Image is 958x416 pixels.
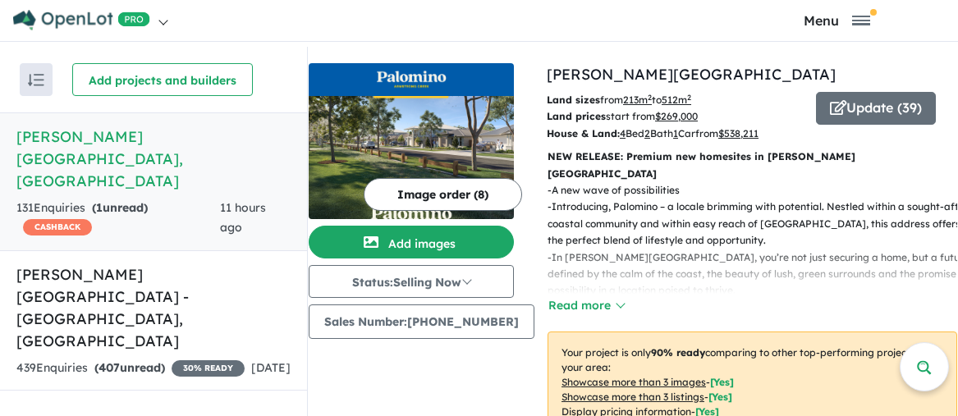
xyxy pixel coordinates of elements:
img: Openlot PRO Logo White [13,10,150,30]
button: Add projects and builders [72,63,253,96]
button: Update (39) [816,92,936,125]
span: [ Yes ] [708,391,732,403]
button: Toggle navigation [721,12,954,28]
img: Palomino - Armstrong Creek Logo [315,70,507,89]
p: NEW RELEASE: Premium new homesites in [PERSON_NAME][GEOGRAPHIC_DATA] [548,149,957,182]
div: 439 Enquir ies [16,359,245,378]
u: $ 269,000 [655,110,698,122]
u: 512 m [662,94,691,106]
u: 1 [673,127,678,139]
p: start from [547,108,804,125]
span: to [652,94,691,106]
u: 213 m [623,94,652,106]
button: Image order (8) [364,178,522,211]
sup: 2 [648,93,652,102]
u: Showcase more than 3 images [562,376,706,388]
u: $ 538,211 [718,127,759,139]
button: Read more [548,296,625,315]
span: 11 hours ago [220,200,266,235]
p: from [547,92,804,108]
b: House & Land: [547,127,620,139]
a: [PERSON_NAME][GEOGRAPHIC_DATA] [547,65,836,84]
p: Bed Bath Car from [547,126,804,142]
a: Palomino - Armstrong Creek LogoPalomino - Armstrong Creek [309,63,514,219]
strong: ( unread) [92,200,148,215]
b: Land sizes [547,94,600,106]
button: Status:Selling Now [309,265,514,298]
span: 407 [99,360,120,375]
sup: 2 [687,93,691,102]
u: 2 [644,127,650,139]
span: [ Yes ] [710,376,734,388]
b: Land prices [547,110,606,122]
span: 1 [96,200,103,215]
h5: [PERSON_NAME][GEOGRAPHIC_DATA] - [GEOGRAPHIC_DATA] , [GEOGRAPHIC_DATA] [16,263,291,352]
strong: ( unread) [94,360,165,375]
u: 4 [620,127,626,139]
span: CASHBACK [23,219,92,235]
button: Sales Number:[PHONE_NUMBER] [309,304,534,339]
button: Add images [309,226,514,258]
img: Palomino - Armstrong Creek [309,96,514,219]
span: 30 % READY [172,360,245,377]
b: 90 % ready [651,346,705,359]
h5: [PERSON_NAME][GEOGRAPHIC_DATA] , [GEOGRAPHIC_DATA] [16,126,291,192]
img: sort.svg [28,74,44,86]
span: [DATE] [251,360,291,375]
div: 131 Enquir ies [16,199,220,238]
u: Showcase more than 3 listings [562,391,704,403]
